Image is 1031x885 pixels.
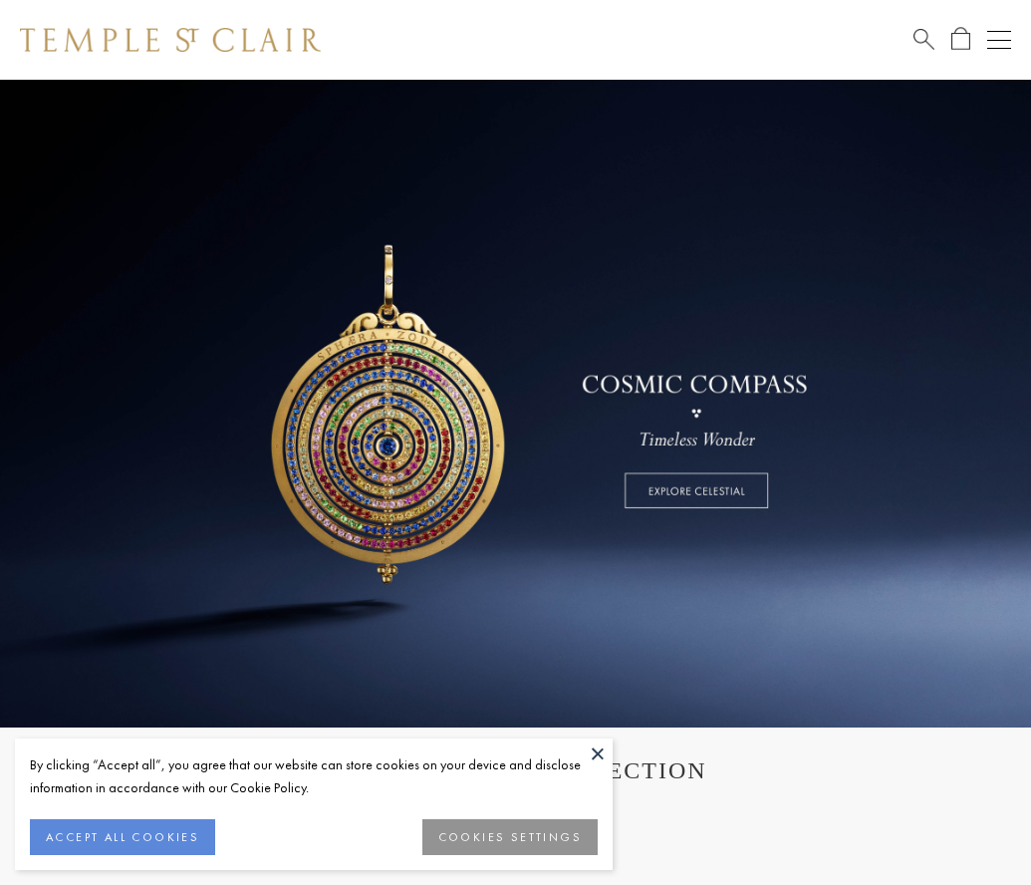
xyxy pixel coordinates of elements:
a: Open Shopping Bag [951,27,970,52]
button: COOKIES SETTINGS [422,819,598,855]
div: By clicking “Accept all”, you agree that our website can store cookies on your device and disclos... [30,753,598,799]
a: Search [913,27,934,52]
button: Open navigation [987,28,1011,52]
img: Temple St. Clair [20,28,321,52]
button: ACCEPT ALL COOKIES [30,819,215,855]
